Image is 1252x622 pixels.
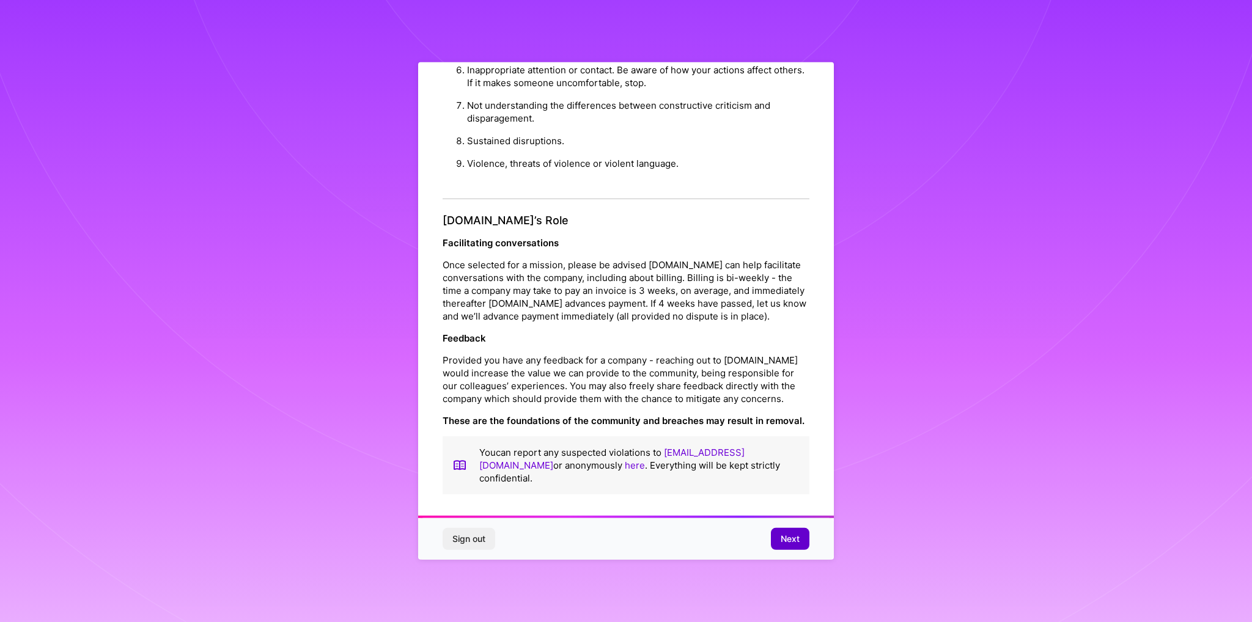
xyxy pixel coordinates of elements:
[771,528,809,550] button: Next
[443,415,805,426] strong: These are the foundations of the community and breaches may result in removal.
[443,354,809,405] p: Provided you have any feedback for a company - reaching out to [DOMAIN_NAME] would increase the v...
[452,533,485,545] span: Sign out
[781,533,800,545] span: Next
[443,332,486,344] strong: Feedback
[625,459,645,471] a: here
[467,94,809,130] li: Not understanding the differences between constructive criticism and disparagement.
[479,447,745,471] a: [EMAIL_ADDRESS][DOMAIN_NAME]
[443,258,809,323] p: Once selected for a mission, please be advised [DOMAIN_NAME] can help facilitate conversations wi...
[443,237,559,249] strong: Facilitating conversations
[467,59,809,94] li: Inappropriate attention or contact. Be aware of how your actions affect others. If it makes someo...
[467,152,809,175] li: Violence, threats of violence or violent language.
[443,214,809,227] h4: [DOMAIN_NAME]’s Role
[452,446,467,485] img: book icon
[443,528,495,550] button: Sign out
[467,130,809,152] li: Sustained disruptions.
[479,446,800,485] p: You can report any suspected violations to or anonymously . Everything will be kept strictly conf...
